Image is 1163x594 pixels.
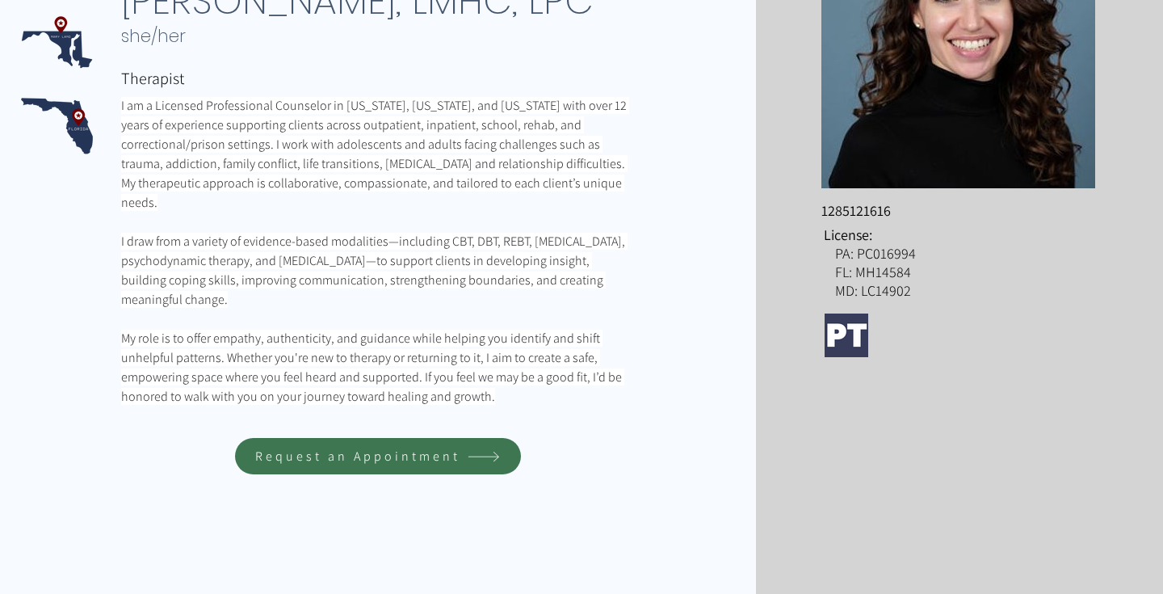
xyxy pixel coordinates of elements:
[825,314,868,357] img: Psychology Today Profile Link
[121,233,628,308] span: I draw from a variety of evidence-based modalities—including CBT, DBT, REBT, [MEDICAL_DATA], psyc...
[821,201,891,220] span: 1285121616
[121,68,184,89] span: Therapist
[934,314,977,357] img: Facebook Link
[824,225,872,244] span: License:
[235,438,521,474] a: Request an Appointment
[121,97,629,211] span: I am a Licensed Professional Counselor in [US_STATE], [US_STATE], and [US_STATE] with over 12 yea...
[879,314,922,357] img: LinkedIn Link
[255,448,460,465] span: Request an Appointment
[121,330,624,405] span: My role is to offer empathy, authenticity, and guidance while helping you identify and shift unhe...
[835,244,1096,300] p: PA: PC016994 FL: MH14584 MD: LC14902
[121,23,186,48] span: she/her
